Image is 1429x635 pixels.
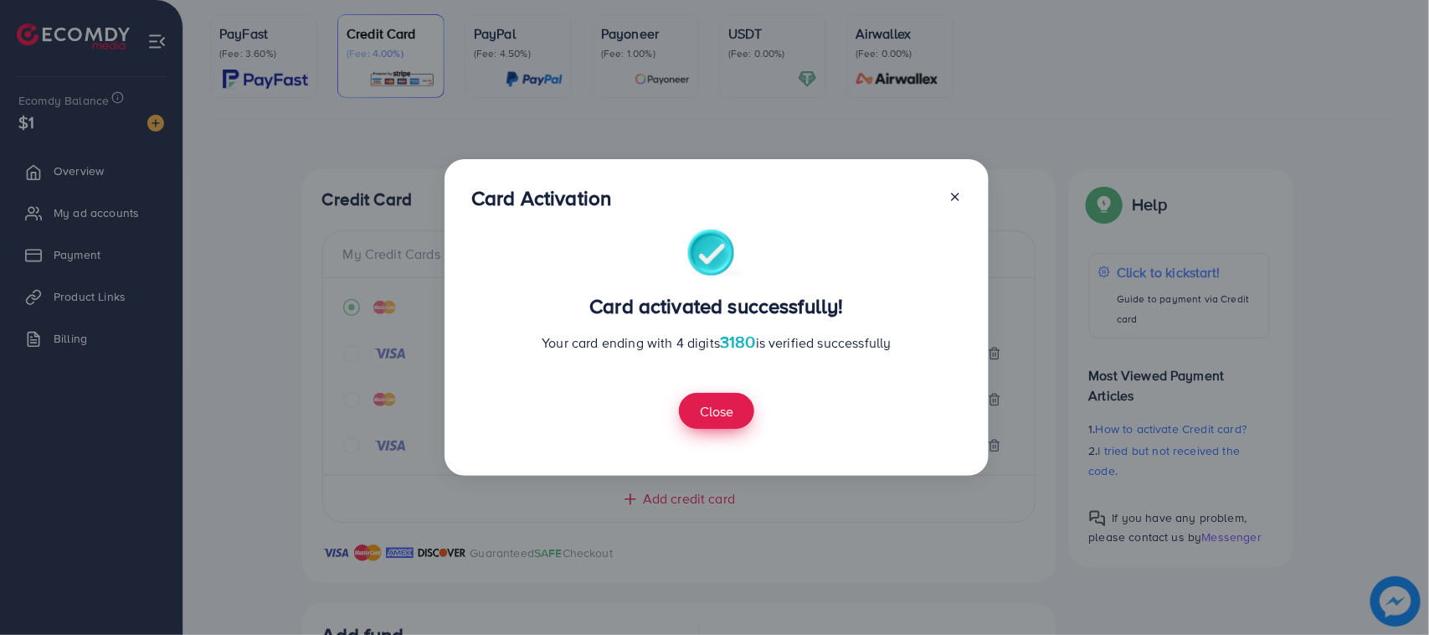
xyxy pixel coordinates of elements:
span: 3180 [720,329,756,354]
p: Your card ending with 4 digits is verified successfully [471,332,962,353]
h3: Card Activation [471,186,611,210]
h3: Card activated successfully! [471,294,962,318]
img: success [687,230,747,281]
button: Close [679,393,754,429]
